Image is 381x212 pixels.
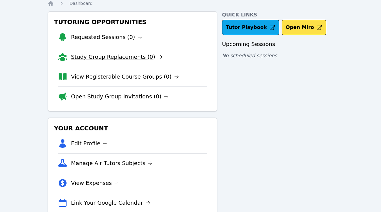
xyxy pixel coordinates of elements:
[71,72,179,81] a: View Registerable Course Groups (0)
[282,20,326,35] button: Open Miro
[53,16,212,27] h3: Tutoring Opportunities
[71,92,169,101] a: Open Study Group Invitations (0)
[71,179,119,187] a: View Expenses
[71,199,150,207] a: Link Your Google Calendar
[70,0,93,6] a: Dashboard
[70,1,93,6] span: Dashboard
[222,53,277,58] span: No scheduled sessions
[222,20,280,35] a: Tutor Playbook
[222,40,334,48] h3: Upcoming Sessions
[48,0,334,6] nav: Breadcrumb
[71,33,142,41] a: Requested Sessions (0)
[71,159,153,168] a: Manage Air Tutors Subjects
[53,123,212,134] h3: Your Account
[71,139,108,148] a: Edit Profile
[71,53,163,61] a: Study Group Replacements (0)
[222,11,334,19] h4: Quick Links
